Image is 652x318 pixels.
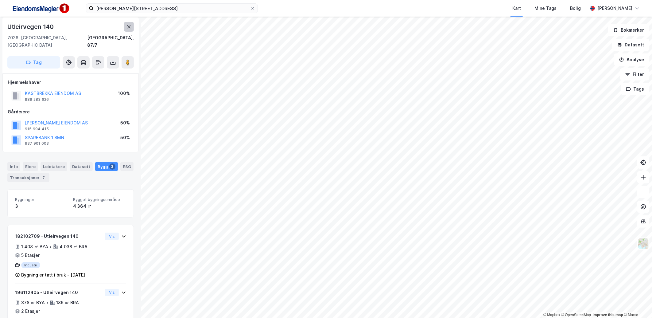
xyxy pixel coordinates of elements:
span: Bygninger [15,197,68,202]
img: F4PB6Px+NJ5v8B7XTbfpPpyloAAAAASUVORK5CYII= [10,2,71,15]
div: 915 994 415 [25,127,49,132]
div: Bolig [570,5,581,12]
div: ESG [120,162,134,171]
div: Kontrollprogram for chat [621,289,652,318]
div: 4 038 ㎡ BRA [60,243,87,250]
div: • [49,244,52,249]
div: 3 [109,163,115,170]
div: Transaksjoner [7,173,49,182]
div: 100% [118,90,130,97]
button: Filter [620,68,650,80]
div: 7 [41,175,47,181]
div: 378 ㎡ BYA [21,299,45,306]
button: Tag [7,56,60,69]
div: Info [7,162,20,171]
button: Vis [105,289,119,296]
div: 3 [15,202,68,210]
div: Bygg [95,162,118,171]
a: OpenStreetMap [561,313,591,317]
div: [PERSON_NAME] [597,5,632,12]
button: Analyse [614,53,650,66]
div: 50% [120,134,130,141]
button: Vis [105,233,119,240]
button: Bokmerker [608,24,650,36]
div: Gårdeiere [8,108,134,116]
div: 5 Etasjer [21,252,40,259]
div: 989 283 626 [25,97,49,102]
div: [GEOGRAPHIC_DATA], 87/7 [87,34,134,49]
div: 4 364 ㎡ [73,202,126,210]
button: Tags [621,83,650,95]
div: Mine Tags [534,5,557,12]
a: Improve this map [593,313,623,317]
div: 182102709 - Utleirvegen 140 [15,233,103,240]
span: Bygget bygningsområde [73,197,126,202]
div: Kart [512,5,521,12]
div: Leietakere [41,162,67,171]
iframe: Chat Widget [621,289,652,318]
div: 50% [120,119,130,127]
div: Utleirvegen 140 [7,22,55,32]
div: • [46,300,49,305]
button: Datasett [612,39,650,51]
div: 937 901 003 [25,141,49,146]
div: 2 Etasjer [21,308,40,315]
div: 186 ㎡ BRA [56,299,79,306]
div: Datasett [70,162,93,171]
div: 7036, [GEOGRAPHIC_DATA], [GEOGRAPHIC_DATA] [7,34,87,49]
div: Bygning er tatt i bruk - [DATE] [21,271,85,279]
div: Eiere [23,162,38,171]
a: Mapbox [543,313,560,317]
input: Søk på adresse, matrikkel, gårdeiere, leietakere eller personer [94,4,250,13]
div: Hjemmelshaver [8,79,134,86]
img: Z [638,238,649,249]
div: 196112405 - Utleirvegen 140 [15,289,103,296]
div: 1 408 ㎡ BYA [21,243,48,250]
